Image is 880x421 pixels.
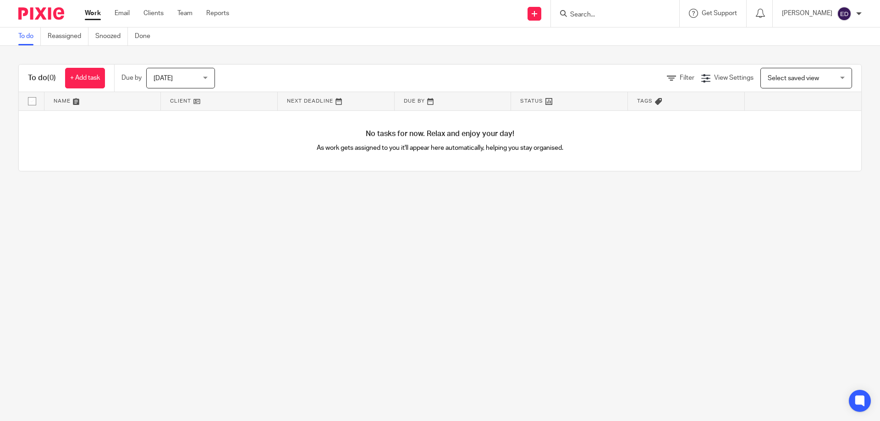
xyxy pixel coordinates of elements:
[19,129,861,139] h4: No tasks for now. Relax and enjoy your day!
[768,75,819,82] span: Select saved view
[95,27,128,45] a: Snoozed
[28,73,56,83] h1: To do
[115,9,130,18] a: Email
[18,27,41,45] a: To do
[714,75,753,81] span: View Settings
[837,6,852,21] img: svg%3E
[177,9,192,18] a: Team
[782,9,832,18] p: [PERSON_NAME]
[48,27,88,45] a: Reassigned
[135,27,157,45] a: Done
[206,9,229,18] a: Reports
[65,68,105,88] a: + Add task
[569,11,652,19] input: Search
[154,75,173,82] span: [DATE]
[121,73,142,82] p: Due by
[637,98,653,104] span: Tags
[85,9,101,18] a: Work
[18,7,64,20] img: Pixie
[143,9,164,18] a: Clients
[702,10,737,16] span: Get Support
[680,75,694,81] span: Filter
[230,143,651,153] p: As work gets assigned to you it'll appear here automatically, helping you stay organised.
[47,74,56,82] span: (0)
